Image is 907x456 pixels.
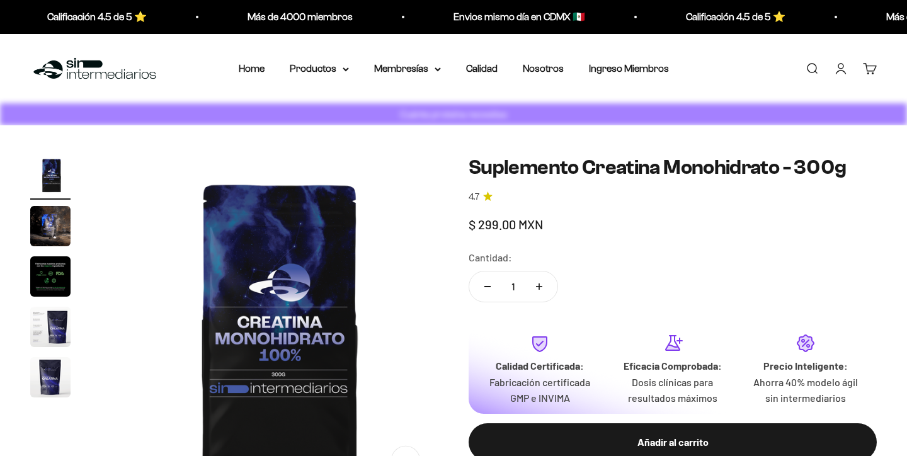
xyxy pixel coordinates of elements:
[239,63,265,74] a: Home
[494,434,852,450] div: Añadir al carrito
[30,156,71,196] img: Suplemento Creatina Monohidrato - 300g
[469,156,877,180] h1: Suplemento Creatina Monohidrato - 300g
[374,60,441,77] summary: Membresías
[617,374,729,406] p: Dosis clínicas para resultados máximos
[469,249,512,266] label: Cantidad:
[397,106,510,122] p: Cuánta proteína necesitas
[763,360,848,372] strong: Precio Inteligente:
[469,271,506,302] button: Reducir cantidad
[624,360,722,372] strong: Eficacia Comprobada:
[469,214,543,234] sale-price: $ 299.00 MXN
[30,256,71,297] img: Suplemento Creatina Monohidrato - 300g
[30,206,71,246] img: Suplemento Creatina Monohidrato - 300g
[523,63,564,74] a: Nosotros
[30,156,71,200] button: Ir al artículo 1
[469,190,479,204] span: 4.7
[30,357,71,401] button: Ir al artículo 5
[469,190,877,204] a: 4.74.7 de 5.0 estrellas
[589,63,669,74] a: Ingreso Miembros
[30,357,71,397] img: Suplemento Creatina Monohidrato - 300g
[484,374,596,406] p: Fabricación certificada GMP e INVIMA
[453,11,585,22] a: Envios mismo día en CDMX 🇲🇽
[30,256,71,300] button: Ir al artículo 3
[30,307,71,347] img: Suplemento Creatina Monohidrato - 300g
[30,206,71,250] button: Ir al artículo 2
[30,307,71,351] button: Ir al artículo 4
[749,374,862,406] p: Ahorra 40% modelo ágil sin intermediarios
[521,271,557,302] button: Aumentar cantidad
[466,63,498,74] a: Calidad
[47,11,146,22] a: Calificación 4.5 de 5 ⭐️
[247,11,352,22] a: Más de 4000 miembros
[685,11,785,22] a: Calificación 4.5 de 5 ⭐️
[496,360,584,372] strong: Calidad Certificada:
[290,60,349,77] summary: Productos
